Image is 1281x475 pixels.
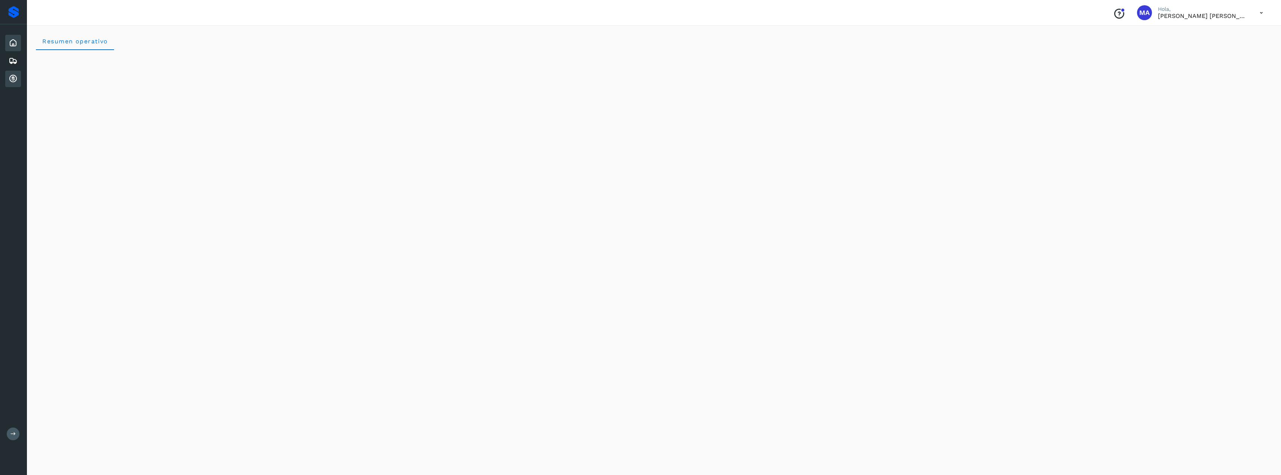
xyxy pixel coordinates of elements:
div: Inicio [5,35,21,51]
p: Marco Antonio Ortiz Jurado [1158,12,1248,19]
p: Hola, [1158,6,1248,12]
div: Cuentas por cobrar [5,71,21,87]
span: Resumen operativo [42,38,108,45]
div: Embarques [5,53,21,69]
